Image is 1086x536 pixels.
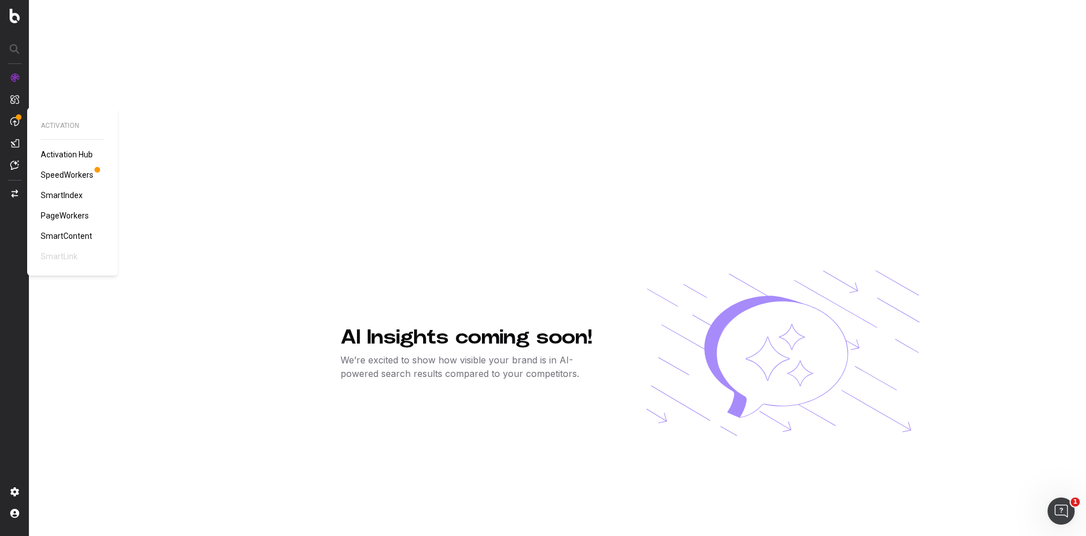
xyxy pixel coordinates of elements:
a: SpeedWorkers [41,169,98,181]
img: Botify logo [10,8,20,23]
img: Setting [10,487,19,496]
h1: AI Insights coming soon! [341,326,610,349]
iframe: Intercom live chat [1048,498,1075,525]
span: SmartIndex [41,191,83,200]
span: ACTIVATION [41,121,104,130]
img: My account [10,509,19,518]
a: PageWorkers [41,210,93,221]
span: Activation Hub [41,150,93,159]
a: SmartContent [41,230,97,242]
img: Assist [10,160,19,170]
span: SmartContent [41,231,92,241]
img: Intelligence [10,95,19,104]
img: Studio [10,139,19,148]
img: Switch project [11,190,18,198]
a: SmartIndex [41,190,87,201]
span: 1 [1071,498,1080,507]
span: SpeedWorkers [41,170,93,179]
img: Discover AI Analytics [646,271,920,436]
span: PageWorkers [41,211,89,220]
a: Activation Hub [41,149,97,160]
p: We’re excited to show how visible your brand is in AI-powered search results compared to your com... [341,353,610,380]
img: Analytics [10,73,19,82]
img: Activation [10,117,19,126]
